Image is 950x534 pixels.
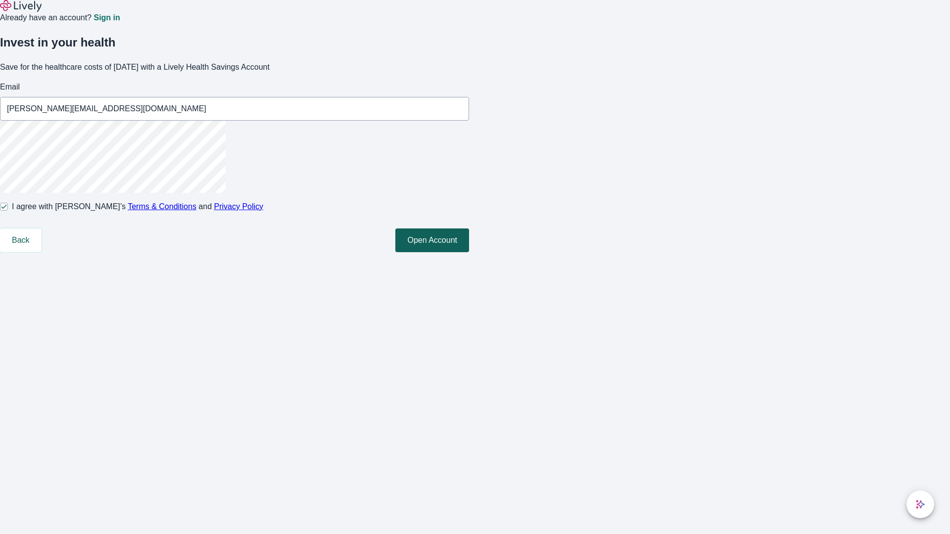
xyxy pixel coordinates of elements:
[94,14,120,22] a: Sign in
[214,202,264,211] a: Privacy Policy
[906,490,934,518] button: chat
[128,202,196,211] a: Terms & Conditions
[915,499,925,509] svg: Lively AI Assistant
[395,228,469,252] button: Open Account
[12,201,263,213] span: I agree with [PERSON_NAME]’s and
